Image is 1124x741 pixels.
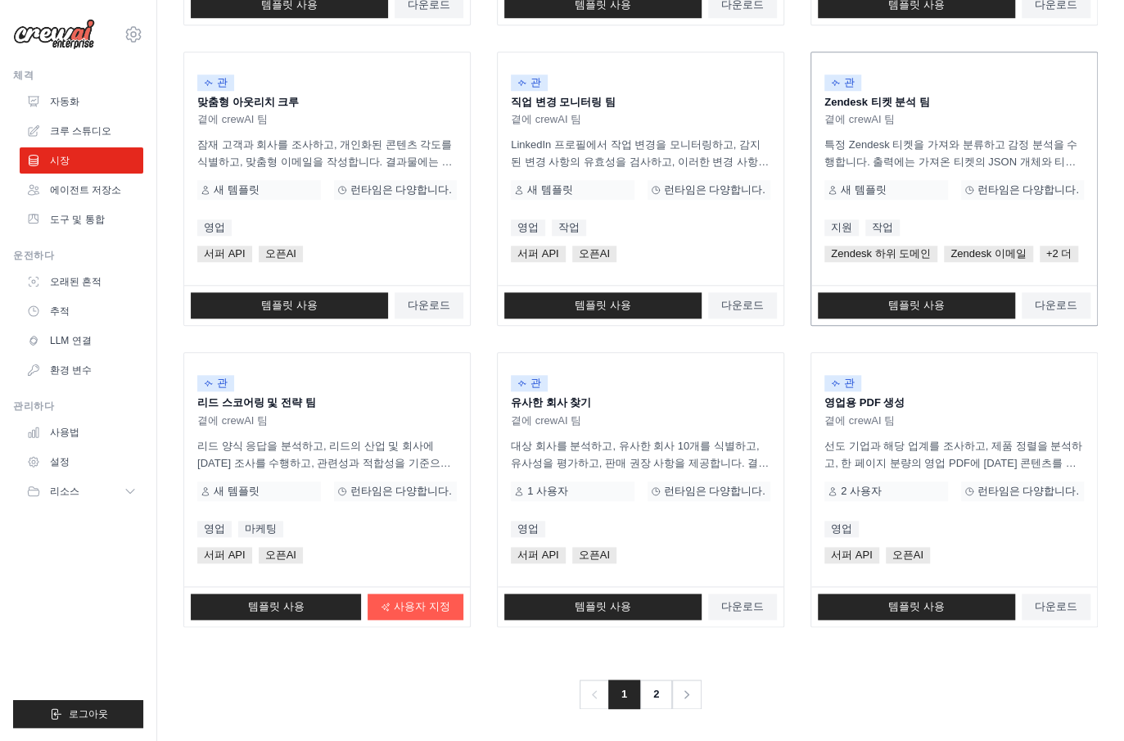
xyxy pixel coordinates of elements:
[888,600,945,613] span: 템플릿 사용
[824,395,1084,411] p: 영업용 PDF 생성
[888,299,945,312] span: 템플릿 사용
[721,299,764,312] span: 다운로드
[50,213,105,226] font: 도구 및 통합
[1042,662,1124,741] iframe: Chat Widget
[69,707,108,721] span: 로그아웃
[197,395,457,411] p: 리드 스코어링 및 전략 팀
[824,521,859,537] a: 영업
[511,547,566,563] span: 서퍼 API
[50,364,92,377] font: 환경 변수
[20,328,143,354] a: LLM 연결
[527,183,573,197] span: 새 템플릿
[708,594,777,620] a: 다운로드
[197,437,457,472] p: 리드 양식 응답을 분석하고, 리드의 산업 및 회사에 [DATE] 조사를 수행하고, 관련성과 적합성을 기준으로 리드에 점수를 매깁니다. 결과물에는 양식의 주요 통찰력, 간결한 ...
[511,94,770,111] p: 직업 변경 모니터링 팀
[50,183,121,197] font: 에이전트 저장소
[572,547,616,563] span: 오픈AI
[824,113,895,126] span: 곁에 crewAI 팀
[824,547,879,563] span: 서퍼 API
[50,154,70,167] font: 시장
[13,700,143,728] button: 로그아웃
[20,88,143,115] a: 자동화
[841,183,887,197] span: 새 템플릿
[511,414,581,427] span: 곁에 crewAI 팀
[197,94,457,111] p: 맞춤형 아웃리치 크루
[511,219,545,236] a: 영업
[50,95,79,108] font: 자동화
[527,485,568,498] span: 1 사용자
[511,136,770,170] p: LinkedIn 프로필에서 작업 변경을 모니터링하고, 감지된 변경 사항의 유효성을 검사하고, 이러한 변경 사항이 제품 판매에 제공하는 기회를 분석합니다. 출력에는 검증된 직무...
[20,419,143,445] a: 사용법
[841,485,882,498] span: 2 사용자
[1022,292,1090,319] a: 다운로드
[575,299,631,312] span: 템플릿 사용
[664,183,765,197] span: 런타임은 다양합니다.
[350,183,452,197] span: 런타임은 다양합니다.
[191,594,361,620] a: 템플릿 사용
[639,680,672,709] a: 2
[511,246,566,262] span: 서퍼 API
[197,136,457,170] p: 잠재 고객과 회사를 조사하고, 개인화된 콘텐츠 각도를 식별하고, 맞춤형 이메일을 작성합니다. 결과물에는 잠재 고객에 [DATE] 자세한 서류, 개인화된 요점, 잠재 고객의 요...
[217,76,228,89] font: 관
[20,478,143,504] button: 리소스
[575,600,631,613] span: 템플릿 사용
[708,292,777,319] a: 다운로드
[13,69,143,82] div: 체격
[408,299,450,312] span: 다운로드
[824,219,859,236] a: 지원
[844,377,855,390] font: 관
[511,437,770,472] p: 대상 회사를 분석하고, 유사한 회사 10개를 식별하고, 유사성을 평가하고, 판매 권장 사항을 제공합니다. 결과에는 회사 프로필, 점수가 있는 유사한 회사, 영업 팀의 참여 전...
[511,395,770,411] p: 유사한 회사 찾기
[824,136,1084,170] p: 특정 Zendesk 티켓을 가져와 분류하고 감정 분석을 수행합니다. 출력에는 가져온 티켓의 JSON 개체와 티켓의 범주 및 감정을 요약하거나 티켓을 찾을 수 없는지 여부를 나...
[368,594,463,620] a: 사용자 지정
[865,219,900,236] a: 작업
[818,594,1015,620] a: 템플릿 사용
[20,147,143,174] a: 시장
[1042,662,1124,741] div: 채팅 위젯
[191,292,388,319] a: 템플릿 사용
[50,455,70,468] font: 설정
[977,183,1079,197] span: 런타임은 다양합니다.
[238,521,283,537] a: 마케팅
[530,76,541,89] font: 관
[248,600,305,613] span: 템플릿 사용
[552,219,586,236] a: 작업
[20,357,143,383] a: 환경 변수
[504,594,702,620] a: 템플릿 사용
[20,177,143,203] a: 에이전트 저장소
[1040,246,1078,262] span: +2 더
[13,400,143,413] div: 관리하다
[261,299,318,312] span: 템플릿 사용
[259,547,303,563] span: 오픈AI
[13,19,95,50] img: 로고
[350,485,452,498] span: 런타임은 다양합니다.
[20,449,143,475] a: 설정
[50,334,92,347] font: LLM 연결
[217,377,228,390] font: 관
[197,521,232,537] a: 영업
[259,246,303,262] span: 오픈AI
[50,124,111,138] font: 크루 스튜디오
[395,292,463,319] a: 다운로드
[944,246,1032,262] span: Zendesk 이메일
[824,94,1084,111] p: Zendesk 티켓 분석 팀
[511,113,581,126] span: 곁에 crewAI 팀
[197,113,268,126] span: 곁에 crewAI 팀
[818,292,1015,319] a: 템플릿 사용
[50,426,79,439] font: 사용법
[20,118,143,144] a: 크루 스튜디오
[197,246,252,262] span: 서퍼 API
[580,680,702,709] nav: 페이지 매김
[572,246,616,262] span: 오픈AI
[50,275,102,288] font: 오래된 흔적
[664,485,765,498] span: 런타임은 다양합니다.
[1022,594,1090,620] a: 다운로드
[824,437,1084,472] p: 선도 기업과 해당 업계를 조사하고, 제품 정렬을 분석하고, 한 페이지 분량의 영업 PDF에 [DATE] 콘텐츠를 만듭니다. 결과물에는 리드 연구 보고서, 제품 분석, 리드의 ...
[20,269,143,295] a: 오래된 흔적
[394,600,450,613] span: 사용자 지정
[50,485,79,498] span: 리소스
[608,680,640,709] span: 1
[214,485,260,498] span: 새 템플릿
[824,414,895,427] span: 곁에 crewAI 팀
[824,246,937,262] span: Zendesk 하위 도메인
